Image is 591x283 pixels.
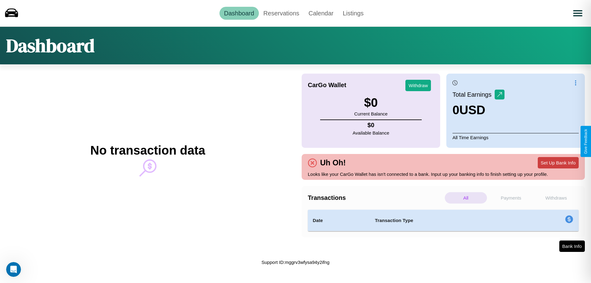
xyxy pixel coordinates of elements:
[452,89,495,100] p: Total Earnings
[405,80,431,91] button: Withdraw
[6,262,21,277] iframe: Intercom live chat
[375,217,515,224] h4: Transaction Type
[308,210,579,231] table: simple table
[219,7,259,20] a: Dashboard
[535,192,577,204] p: Withdraws
[354,96,388,110] h3: $ 0
[354,110,388,118] p: Current Balance
[445,192,487,204] p: All
[262,258,330,266] p: Support ID: mggrv3wfysa94y2ifng
[259,7,304,20] a: Reservations
[313,217,365,224] h4: Date
[308,170,579,178] p: Looks like your CarGo Wallet has isn't connected to a bank. Input up your banking info to finish ...
[353,129,389,137] p: Available Balance
[490,192,532,204] p: Payments
[338,7,368,20] a: Listings
[584,129,588,154] div: Give Feedback
[90,144,205,157] h2: No transaction data
[452,103,505,117] h3: 0 USD
[538,157,579,168] button: Set Up Bank Info
[308,194,443,201] h4: Transactions
[304,7,338,20] a: Calendar
[452,133,579,142] p: All Time Earnings
[317,158,349,167] h4: Uh Oh!
[308,82,346,89] h4: CarGo Wallet
[353,122,389,129] h4: $ 0
[6,33,94,58] h1: Dashboard
[569,5,586,22] button: Open menu
[559,241,585,252] button: Bank Info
